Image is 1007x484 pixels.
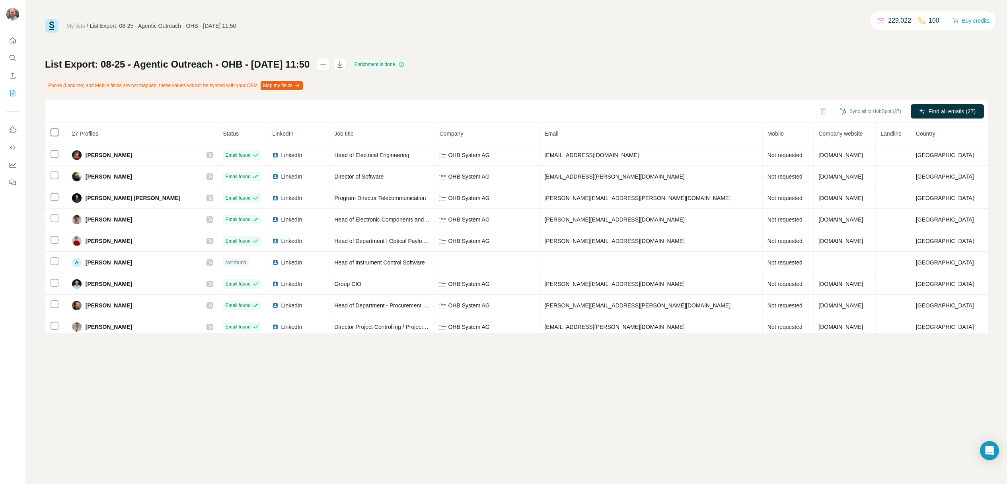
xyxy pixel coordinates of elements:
span: Job title [334,130,353,137]
span: LinkedIn [281,323,302,331]
a: My lists [66,23,85,29]
span: [PERSON_NAME][EMAIL_ADDRESS][PERSON_NAME][DOMAIN_NAME] [544,195,730,201]
span: [GEOGRAPHIC_DATA] [916,302,974,309]
span: Not requested [767,173,802,180]
span: Head of Electrical Engineering [334,152,409,158]
img: Avatar [72,215,82,224]
li: / [87,22,88,30]
button: Use Surfe API [6,140,19,155]
span: [GEOGRAPHIC_DATA] [916,259,974,266]
span: Not found [225,259,246,266]
span: OHB System AG [448,151,489,159]
span: Mobile [767,130,784,137]
span: [GEOGRAPHIC_DATA] [916,173,974,180]
span: LinkedIn [281,173,302,181]
span: Landline [880,130,902,137]
span: OHB System AG [448,173,489,181]
span: [GEOGRAPHIC_DATA] [916,324,974,330]
span: [PERSON_NAME][EMAIL_ADDRESS][DOMAIN_NAME] [544,238,684,244]
img: company-logo [439,281,446,287]
span: [PERSON_NAME] [86,237,132,245]
span: OHB System AG [448,280,489,288]
img: LinkedIn logo [272,195,279,201]
span: Email found [225,173,250,180]
span: Head of Electronic Components and PCB Design [334,216,456,223]
span: Program Director Telecommunication [334,195,426,201]
img: company-logo [439,173,446,180]
img: Avatar [72,150,82,160]
span: Group CIO [334,281,361,287]
span: [DOMAIN_NAME] [818,324,863,330]
img: company-logo [439,238,446,244]
img: company-logo [439,195,446,201]
span: [GEOGRAPHIC_DATA] [916,216,974,223]
span: Company website [818,130,863,137]
span: Head of Instrument Control Software [334,259,425,266]
p: 229,022 [888,16,911,25]
span: Email found [225,323,250,330]
span: LinkedIn [272,130,293,137]
img: LinkedIn logo [272,324,279,330]
span: Email found [225,280,250,288]
span: Email found [225,152,250,159]
span: [DOMAIN_NAME] [818,152,863,158]
span: LinkedIn [281,280,302,288]
span: [EMAIL_ADDRESS][DOMAIN_NAME] [544,152,639,158]
span: [DOMAIN_NAME] [818,195,863,201]
span: Not requested [767,281,802,287]
button: Buy credits [952,15,989,26]
span: [GEOGRAPHIC_DATA] [916,152,974,158]
button: Feedback [6,175,19,190]
img: Avatar [72,322,82,332]
span: Email found [225,194,250,202]
span: [DOMAIN_NAME] [818,216,863,223]
span: Country [916,130,935,137]
img: LinkedIn logo [272,281,279,287]
span: Find all emails (27) [929,107,976,115]
img: Avatar [72,301,82,310]
span: [PERSON_NAME] [86,259,132,266]
span: Company [439,130,463,137]
button: Find all emails (27) [911,104,984,119]
span: Not requested [767,238,802,244]
span: [EMAIL_ADDRESS][PERSON_NAME][DOMAIN_NAME] [544,173,684,180]
span: [DOMAIN_NAME] [818,281,863,287]
span: Email found [225,302,250,309]
div: A [72,258,82,267]
img: Avatar [72,279,82,289]
span: [GEOGRAPHIC_DATA] [916,238,974,244]
img: Avatar [72,193,82,203]
span: Not requested [767,195,802,201]
span: LinkedIn [281,301,302,309]
span: Head of Department - Procurement Platforms & RF-Payloads [334,302,485,309]
span: Status [223,130,239,137]
span: Email found [225,237,250,245]
img: company-logo [439,324,446,330]
span: Email [544,130,558,137]
span: Not requested [767,259,802,266]
img: LinkedIn logo [272,302,279,309]
span: LinkedIn [281,151,302,159]
span: Not requested [767,302,802,309]
span: [DOMAIN_NAME] [818,302,863,309]
span: [PERSON_NAME] [PERSON_NAME] [86,194,181,202]
span: [PERSON_NAME][EMAIL_ADDRESS][DOMAIN_NAME] [544,216,684,223]
img: Surfe Logo [45,19,58,33]
h1: List Export: 08-25 - Agentic Outreach - OHB - [DATE] 11:50 [45,58,310,71]
button: Quick start [6,33,19,48]
span: LinkedIn [281,194,302,202]
span: [PERSON_NAME] [86,301,132,309]
img: LinkedIn logo [272,216,279,223]
img: Avatar [72,172,82,181]
img: Avatar [6,8,19,21]
span: Not requested [767,152,802,158]
img: Avatar [72,236,82,246]
span: Head of Department | Optical Payloads Project Procurement [334,238,483,244]
img: LinkedIn logo [272,173,279,180]
span: Director Project Controlling / Project Reporting / Contracts Management [334,324,511,330]
button: Search [6,51,19,65]
button: My lists [6,86,19,100]
img: company-logo [439,216,446,223]
span: OHB System AG [448,237,489,245]
span: OHB System AG [448,323,489,331]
